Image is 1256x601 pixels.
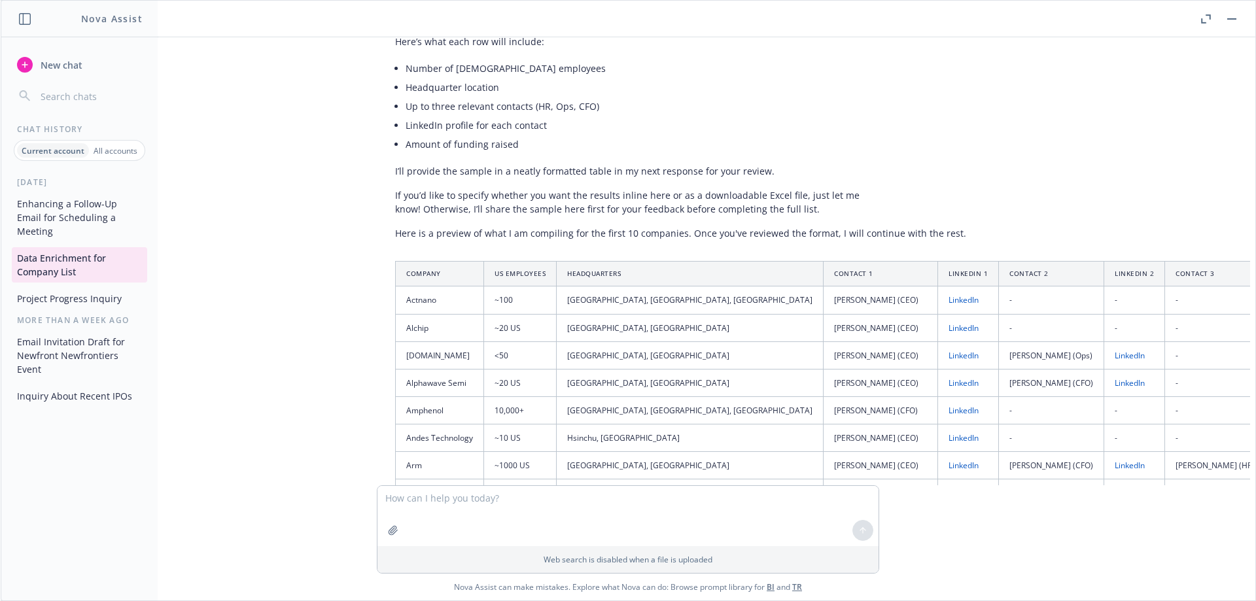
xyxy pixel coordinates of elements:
td: [PERSON_NAME] (CFO) [999,369,1104,396]
li: Amount of funding raised [406,135,871,154]
td: Hsinchu, [GEOGRAPHIC_DATA] [557,424,824,452]
td: [PERSON_NAME] (CFO) [999,479,1104,507]
td: Arteris IP [396,479,484,507]
a: TR [792,581,802,592]
p: Current account [22,145,84,156]
td: ~20 US [484,369,557,396]
a: BI [767,581,775,592]
th: LinkedIn 1 [938,262,999,286]
div: [DATE] [1,177,158,188]
td: [PERSON_NAME] (Ops) [999,341,1104,369]
a: LinkedIn [949,405,979,416]
th: US Employees [484,262,557,286]
td: [DOMAIN_NAME] [396,341,484,369]
h1: Nova Assist [81,12,143,26]
th: Company [396,262,484,286]
td: [PERSON_NAME] (CEO) [824,452,938,479]
p: All accounts [94,145,137,156]
td: - [1104,424,1165,452]
a: LinkedIn [949,294,979,305]
p: Web search is disabled when a file is uploaded [385,554,871,565]
td: [PERSON_NAME] (CEO) [824,341,938,369]
a: LinkedIn [1115,350,1145,361]
td: - [1104,314,1165,341]
td: <50 [484,341,557,369]
a: LinkedIn [949,432,979,443]
td: [GEOGRAPHIC_DATA], [GEOGRAPHIC_DATA] [557,314,824,341]
input: Search chats [38,87,142,105]
td: ~100 [484,479,557,507]
td: - [1104,397,1165,424]
button: Data Enrichment for Company List [12,247,147,283]
button: Enhancing a Follow-Up Email for Scheduling a Meeting [12,193,147,242]
th: Headquarters [557,262,824,286]
td: [PERSON_NAME] (CFO) [999,452,1104,479]
td: ~20 US [484,314,557,341]
td: Campbell, [GEOGRAPHIC_DATA], [GEOGRAPHIC_DATA] [557,479,824,507]
li: Up to three relevant contacts (HR, Ops, CFO) [406,97,871,116]
th: Contact 1 [824,262,938,286]
a: LinkedIn [949,350,979,361]
li: LinkedIn profile for each contact [406,116,871,135]
div: More than a week ago [1,315,158,326]
th: Contact 2 [999,262,1104,286]
td: [PERSON_NAME] (CEO) [824,369,938,396]
span: Nova Assist can make mistakes. Explore what Nova can do: Browse prompt library for and [454,574,802,600]
button: Project Progress Inquiry [12,288,147,309]
button: New chat [12,53,147,77]
td: [PERSON_NAME] (CEO) [824,286,938,314]
td: Arm [396,452,484,479]
td: - [999,424,1104,452]
td: [GEOGRAPHIC_DATA], [GEOGRAPHIC_DATA], [GEOGRAPHIC_DATA] [557,397,824,424]
td: ~1000 US [484,452,557,479]
p: If you’d like to specify whether you want the results inline here or as a downloadable Excel file... [395,188,871,216]
td: [PERSON_NAME] (CEO) [824,424,938,452]
td: [GEOGRAPHIC_DATA], [GEOGRAPHIC_DATA] [557,452,824,479]
td: Alchip [396,314,484,341]
td: Amphenol [396,397,484,424]
a: LinkedIn [949,460,979,471]
button: Inquiry About Recent IPOs [12,385,147,407]
td: - [999,314,1104,341]
td: [GEOGRAPHIC_DATA], [GEOGRAPHIC_DATA] [557,341,824,369]
td: K. [PERSON_NAME] (CEO) [824,479,938,507]
td: [PERSON_NAME] (CFO) [824,397,938,424]
td: [GEOGRAPHIC_DATA], [GEOGRAPHIC_DATA], [GEOGRAPHIC_DATA] [557,286,824,314]
td: Alphawave Semi [396,369,484,396]
p: I’ll provide the sample in a neatly formatted table in my next response for your review. [395,164,871,178]
th: LinkedIn 2 [1104,262,1165,286]
td: Andes Technology [396,424,484,452]
div: Chat History [1,124,158,135]
td: [GEOGRAPHIC_DATA], [GEOGRAPHIC_DATA] [557,369,824,396]
span: New chat [38,58,82,72]
td: Actnano [396,286,484,314]
a: LinkedIn [949,322,979,334]
td: ~10 US [484,424,557,452]
td: - [1104,286,1165,314]
td: ~100 [484,286,557,314]
button: Email Invitation Draft for Newfront Newfrontiers Event [12,331,147,380]
td: - [999,286,1104,314]
li: Headquarter location [406,78,871,97]
a: LinkedIn [949,377,979,388]
a: LinkedIn [1115,460,1145,471]
li: Number of [DEMOGRAPHIC_DATA] employees [406,59,871,78]
a: LinkedIn [1115,377,1145,388]
td: [PERSON_NAME] (CEO) [824,314,938,341]
td: - [999,397,1104,424]
td: 10,000+ [484,397,557,424]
